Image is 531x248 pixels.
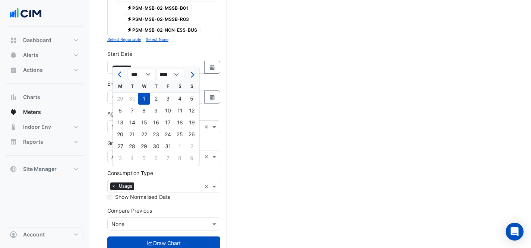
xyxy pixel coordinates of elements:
[126,152,138,164] div: 4
[138,93,150,105] div: 1
[174,80,186,92] div: S
[138,93,150,105] div: Wednesday, May 1, 2024
[10,93,17,101] app-icon: Charts
[23,108,41,116] span: Meters
[204,153,211,160] span: Clear
[187,69,196,80] button: Next month
[107,109,151,117] label: Aggregate Period
[6,120,83,134] button: Indoor Env
[124,15,193,23] span: PSM-MSB-02-MSSB-R03
[174,152,186,164] div: Saturday, June 8, 2024
[126,93,138,105] div: 30
[186,140,198,152] div: Sunday, June 2, 2024
[186,152,198,164] div: 9
[150,140,162,152] div: 30
[114,117,126,128] div: 13
[150,128,162,140] div: Thursday, May 23, 2024
[174,93,186,105] div: 4
[10,138,17,146] app-icon: Reports
[23,51,38,59] span: Alerts
[150,93,162,105] div: Thursday, May 2, 2024
[116,69,125,80] button: Previous month
[126,117,138,128] div: 14
[150,128,162,140] div: 23
[9,6,42,21] img: Company Logo
[10,36,17,44] app-icon: Dashboard
[150,105,162,117] div: Thursday, May 9, 2024
[10,108,17,116] app-icon: Meters
[126,140,138,152] div: 28
[138,80,150,92] div: W
[110,182,117,190] span: ×
[186,128,198,140] div: 26
[138,105,150,117] div: 8
[6,48,83,63] button: Alerts
[23,138,43,146] span: Reports
[186,140,198,152] div: 2
[6,227,83,242] button: Account
[107,80,130,88] label: End Date
[174,105,186,117] div: 11
[114,105,126,117] div: Monday, May 6, 2024
[174,117,186,128] div: Saturday, May 18, 2024
[162,140,174,152] div: 31
[156,69,184,80] select: Select year
[162,117,174,128] div: 17
[107,37,141,42] small: Select Reportable
[126,128,138,140] div: 21
[138,140,150,152] div: 29
[23,36,51,44] span: Dashboard
[186,117,198,128] div: Sunday, May 19, 2024
[138,117,150,128] div: Wednesday, May 15, 2024
[107,207,152,214] label: Compare Previous
[23,93,40,101] span: Charts
[162,80,174,92] div: F
[126,117,138,128] div: Tuesday, May 14, 2024
[186,152,198,164] div: Sunday, June 9, 2024
[6,134,83,149] button: Reports
[126,93,138,105] div: Tuesday, April 30, 2024
[186,93,198,105] div: Sunday, May 5, 2024
[124,26,201,35] span: PSM-MSB-02-NON-ESS-BUS
[209,94,216,100] fa-icon: Select Date
[150,93,162,105] div: 2
[6,105,83,120] button: Meters
[186,105,198,117] div: 12
[209,64,216,70] fa-icon: Select Date
[126,105,138,117] div: Tuesday, May 7, 2024
[162,128,174,140] div: 24
[127,27,132,33] fa-icon: Electricity
[6,63,83,77] button: Actions
[162,152,174,164] div: 7
[126,128,138,140] div: Tuesday, May 21, 2024
[114,117,126,128] div: Monday, May 13, 2024
[6,162,83,177] button: Site Manager
[162,93,174,105] div: 3
[506,223,524,241] div: Open Intercom Messenger
[10,51,17,59] app-icon: Alerts
[10,66,17,74] app-icon: Actions
[138,117,150,128] div: 15
[117,182,134,190] span: Usage
[10,165,17,173] app-icon: Site Manager
[126,152,138,164] div: Tuesday, June 4, 2024
[150,80,162,92] div: T
[138,105,150,117] div: Wednesday, May 8, 2024
[162,93,174,105] div: Friday, May 3, 2024
[107,50,132,58] label: Start Date
[124,4,192,13] span: PSM-MSB-02-MSSB-B01
[162,128,174,140] div: Friday, May 24, 2024
[174,152,186,164] div: 8
[162,117,174,128] div: Friday, May 17, 2024
[162,152,174,164] div: Friday, June 7, 2024
[23,123,51,131] span: Indoor Env
[114,128,126,140] div: 20
[114,152,126,164] div: 3
[146,36,168,43] button: Select None
[114,128,126,140] div: Monday, May 20, 2024
[126,140,138,152] div: Tuesday, May 28, 2024
[186,128,198,140] div: Sunday, May 26, 2024
[150,140,162,152] div: Thursday, May 30, 2024
[114,140,126,152] div: Monday, May 27, 2024
[23,165,57,173] span: Site Manager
